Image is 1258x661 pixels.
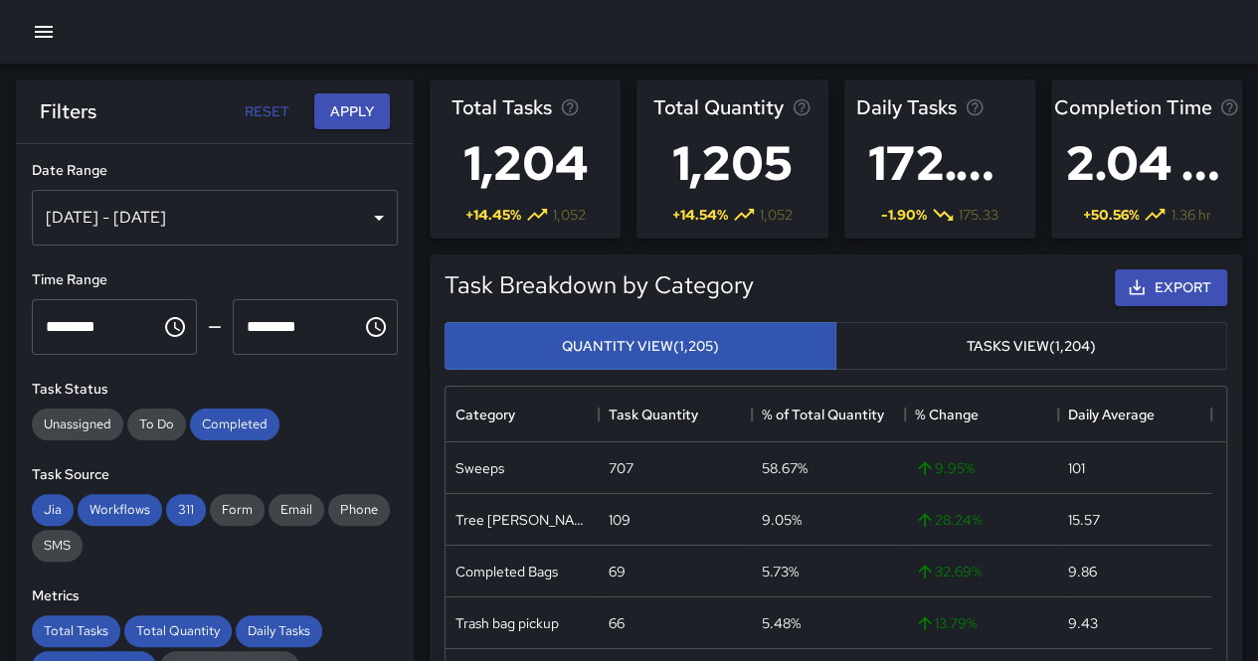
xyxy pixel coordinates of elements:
span: -1.90 % [881,205,927,225]
span: Daily Tasks [236,622,322,639]
h6: Task Status [32,379,398,401]
h5: Task Breakdown by Category [445,269,754,301]
div: 311 [166,494,206,526]
span: + 14.54 % [672,205,728,225]
span: SMS [32,537,83,554]
div: 9.05% [762,510,802,530]
div: Task Quantity [609,387,698,442]
div: SMS [32,530,83,562]
div: Task Quantity [599,387,752,442]
h3: 2.04 hr [1053,123,1239,203]
svg: Total number of tasks in the selected period, compared to the previous period. [560,97,580,117]
span: 9.95 % [915,458,975,478]
span: Total Tasks [32,622,120,639]
svg: Average time taken to complete tasks in the selected period, compared to the previous period. [1219,97,1239,117]
div: Daily Tasks [236,615,322,647]
h6: Time Range [32,269,398,291]
span: 13.79 % [915,613,977,633]
span: Form [210,501,265,518]
h3: 1,205 [653,123,811,203]
div: % of Total Quantity [752,387,905,442]
span: Unassigned [32,415,123,432]
button: Tasks View(1,204) [835,322,1227,371]
div: Category [455,387,515,442]
span: To Do [127,415,186,432]
div: Tree Wells [455,510,589,530]
div: Email [269,494,324,526]
span: Phone [328,501,390,518]
span: Jia [32,501,74,518]
h6: Metrics [32,585,398,607]
div: Trash bag pickup [455,613,559,633]
div: [DATE] - [DATE] [32,190,398,246]
div: % Change [915,387,979,442]
div: 15.57 [1068,510,1100,530]
h3: 1,204 [451,123,600,203]
div: 707 [609,458,633,478]
div: Daily Average [1068,387,1155,442]
button: Reset [235,93,298,130]
span: + 50.56 % [1082,205,1139,225]
span: Daily Tasks [856,91,957,123]
span: + 14.45 % [465,205,521,225]
div: 5.48% [762,613,801,633]
div: Total Quantity [124,615,232,647]
div: Total Tasks [32,615,120,647]
div: Jia [32,494,74,526]
div: Daily Average [1058,387,1211,442]
div: 9.43 [1068,613,1098,633]
h3: 172.00 [856,123,1023,203]
span: Total Tasks [451,91,552,123]
div: 5.73% [762,562,799,581]
div: Category [446,387,599,442]
span: Email [269,501,324,518]
span: 1,052 [760,205,793,225]
button: Choose time, selected time is 11:59 PM [356,307,396,347]
span: Completion Time [1053,91,1211,123]
h6: Task Source [32,464,398,486]
div: 101 [1068,458,1085,478]
h6: Filters [40,95,96,127]
span: Workflows [78,501,162,518]
span: 1,052 [553,205,586,225]
div: Phone [328,494,390,526]
span: Total Quantity [124,622,232,639]
span: Completed [190,415,279,432]
span: 175.33 [959,205,998,225]
span: 311 [166,501,206,518]
svg: Average number of tasks per day in the selected period, compared to the previous period. [965,97,985,117]
div: % Change [905,387,1058,442]
div: 69 [609,562,626,581]
span: Total Quantity [653,91,784,123]
div: 109 [609,510,630,530]
div: Sweeps [455,458,504,478]
span: 28.24 % [915,510,982,530]
button: Choose time, selected time is 12:00 AM [155,307,195,347]
div: Completed Bags [455,562,558,581]
span: 1.36 hr [1170,205,1210,225]
span: 32.69 % [915,562,982,581]
div: 66 [609,613,625,633]
button: Export [1115,269,1227,306]
svg: Total task quantity in the selected period, compared to the previous period. [792,97,811,117]
div: 58.67% [762,458,808,478]
div: 9.86 [1068,562,1097,581]
div: To Do [127,409,186,440]
div: Form [210,494,265,526]
div: % of Total Quantity [762,387,884,442]
button: Apply [314,93,390,130]
div: Workflows [78,494,162,526]
button: Quantity View(1,205) [445,322,836,371]
div: Unassigned [32,409,123,440]
div: Completed [190,409,279,440]
h6: Date Range [32,160,398,182]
